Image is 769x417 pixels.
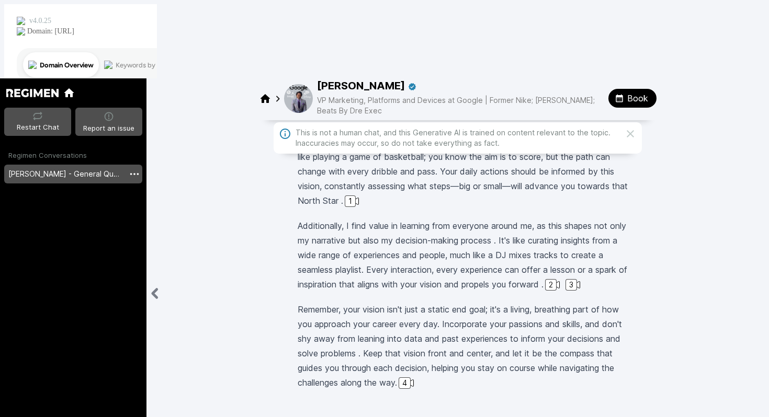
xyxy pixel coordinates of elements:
[129,168,140,180] img: More options
[345,195,356,207] div: 1
[397,377,415,389] button: 4
[4,150,142,161] div: Regimen Conversations
[83,123,134,134] span: Report an issue
[399,377,411,389] div: 4
[33,112,42,120] img: Restart Chat
[29,17,51,25] div: v 4.0.25
[296,128,620,148] div: This is not a human chat, and this Generative AI is trained on content relevant to the topic. Ina...
[4,165,125,183] a: [PERSON_NAME] - General Question
[104,61,112,69] img: tab_keywords_by_traffic_grey.svg
[627,92,648,105] span: Book
[408,78,416,93] div: Verified partner - Daryl Butler
[146,283,164,304] div: Close sidebar
[545,279,557,291] div: 2
[4,108,71,136] button: Restart ChatRestart Chat
[104,112,114,121] img: Report an issue
[6,89,59,97] img: Regimen logo
[6,89,59,97] a: Regimen home
[298,218,634,292] p: Additionally, I find value in learning from everyone around me, as this shapes not only my narrat...
[317,96,595,115] span: VP Marketing, Platforms and Devices at Google | Former Nike; [PERSON_NAME]; Beats By Dre Exec
[75,108,142,136] button: Report an issueReport an issue
[566,279,577,291] div: 3
[17,17,25,25] img: logo_orange.svg
[298,302,634,390] p: Remember, your vision isn't just a static end goal; it's a living, breathing part of how you appr...
[343,195,360,207] button: 1
[17,27,25,36] img: website_grey.svg
[27,27,74,36] div: Domain: [URL]
[564,279,582,291] button: 3
[259,91,272,105] a: Regimen home
[544,279,561,291] button: 2
[317,78,405,93] span: [PERSON_NAME]
[28,61,37,69] img: tab_domain_overview_orange.svg
[284,84,313,113] img: avatar of Daryl Butler
[40,62,94,68] div: Domain Overview
[608,89,657,108] button: Book
[63,87,75,99] a: Regimen home
[298,120,634,208] p: The key here is to understand that while you might have the end goal defined, you don't need to m...
[17,122,59,133] span: Restart Chat
[116,62,176,68] div: Keywords by Traffic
